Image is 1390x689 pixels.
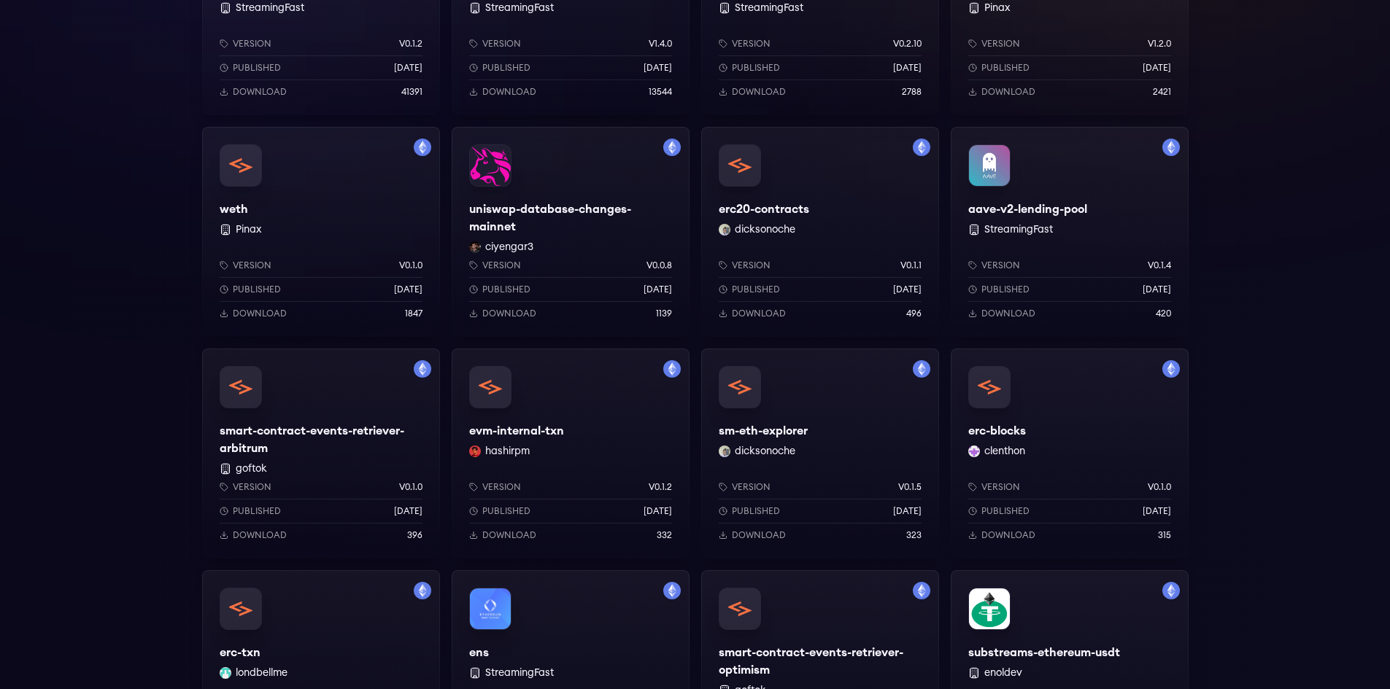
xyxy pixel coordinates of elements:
button: hashirpm [485,444,530,459]
a: Filter by mainnet networkerc-blockserc-blocksclenthon clenthonVersionv0.1.0Published[DATE]Downloa... [951,349,1189,558]
p: v0.1.0 [399,260,422,271]
p: 315 [1158,529,1171,541]
p: Published [233,62,281,74]
p: 496 [906,308,922,319]
img: Filter by mainnet network [913,139,930,156]
p: Published [981,505,1030,517]
p: Download [732,308,786,319]
p: Published [732,62,780,74]
p: Download [482,86,536,98]
p: v0.1.0 [1148,481,1171,493]
p: v0.1.2 [649,481,672,493]
p: Download [233,86,287,98]
p: [DATE] [644,505,672,517]
button: dicksonoche [735,444,795,459]
p: v0.1.0 [399,481,422,493]
p: [DATE] [1143,505,1171,517]
p: Published [233,284,281,295]
p: Version [482,481,521,493]
p: 396 [407,529,422,541]
p: Version [981,481,1020,493]
p: Published [482,505,530,517]
img: Filter by mainnet network [1162,582,1180,599]
p: v0.1.5 [898,481,922,493]
p: 13544 [649,86,672,98]
p: [DATE] [394,505,422,517]
img: Filter by mainnet network [1162,360,1180,378]
button: StreamingFast [485,1,554,15]
img: Filter by mainnet network [414,582,431,599]
p: Published [482,62,530,74]
p: Published [732,284,780,295]
img: Filter by mainnet network [913,360,930,378]
p: [DATE] [394,62,422,74]
a: Filter by mainnet networkerc20-contractserc20-contractsdicksonoche dicksonocheVersionv0.1.1Publis... [701,127,939,337]
p: Version [981,260,1020,271]
p: Version [732,38,771,50]
button: StreamingFast [485,666,554,680]
p: [DATE] [394,284,422,295]
a: Filter by mainnet networkevm-internal-txnevm-internal-txnhashirpm hashirpmVersionv0.1.2Published[... [452,349,690,558]
p: Version [732,260,771,271]
button: goftok [236,462,267,476]
p: Download [482,529,536,541]
p: Download [981,529,1035,541]
button: StreamingFast [735,1,803,15]
p: Published [981,284,1030,295]
p: 420 [1156,308,1171,319]
p: Download [482,308,536,319]
p: Version [482,38,521,50]
a: Filter by mainnet networksmart-contract-events-retriever-arbitrumsmart-contract-events-retriever-... [202,349,440,558]
a: Filter by mainnet networksm-eth-explorersm-eth-explorerdicksonoche dicksonocheVersionv0.1.5Publis... [701,349,939,558]
button: Pinax [236,222,261,237]
p: v0.1.2 [399,38,422,50]
button: dicksonoche [735,222,795,237]
button: clenthon [984,444,1025,459]
button: StreamingFast [984,222,1053,237]
p: [DATE] [644,62,672,74]
p: v0.0.8 [646,260,672,271]
a: Filter by mainnet networkaave-v2-lending-poolaave-v2-lending-pool StreamingFastVersionv0.1.4Publi... [951,127,1189,337]
p: Download [981,86,1035,98]
p: [DATE] [893,505,922,517]
p: [DATE] [1143,62,1171,74]
img: Filter by mainnet network [663,139,681,156]
p: v0.1.4 [1148,260,1171,271]
p: v1.2.0 [1148,38,1171,50]
p: 41391 [401,86,422,98]
img: Filter by mainnet network [414,139,431,156]
p: 1139 [656,308,672,319]
img: Filter by mainnet network [414,360,431,378]
p: Version [233,481,271,493]
button: ciyengar3 [485,240,533,254]
p: [DATE] [644,284,672,295]
img: Filter by mainnet network [913,582,930,599]
p: Download [233,308,287,319]
p: Version [732,481,771,493]
img: Filter by mainnet network [663,360,681,378]
p: v0.2.10 [893,38,922,50]
p: 332 [657,529,672,541]
img: Filter by mainnet network [1162,139,1180,156]
button: londbellme [236,666,287,680]
p: Version [482,260,521,271]
p: [DATE] [893,284,922,295]
p: Download [732,86,786,98]
p: Download [233,529,287,541]
p: Download [732,529,786,541]
p: v1.4.0 [649,38,672,50]
p: Version [981,38,1020,50]
p: Version [233,260,271,271]
p: Published [233,505,281,517]
button: Pinax [984,1,1010,15]
p: Published [981,62,1030,74]
p: 323 [906,529,922,541]
a: Filter by mainnet networkuniswap-database-changes-mainnetuniswap-database-changes-mainnetciyengar... [452,127,690,337]
a: Filter by mainnet networkwethweth PinaxVersionv0.1.0Published[DATE]Download1847 [202,127,440,337]
p: 2421 [1153,86,1171,98]
p: 1847 [405,308,422,319]
p: 2788 [902,86,922,98]
p: Download [981,308,1035,319]
img: Filter by mainnet network [663,582,681,599]
p: v0.1.1 [900,260,922,271]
